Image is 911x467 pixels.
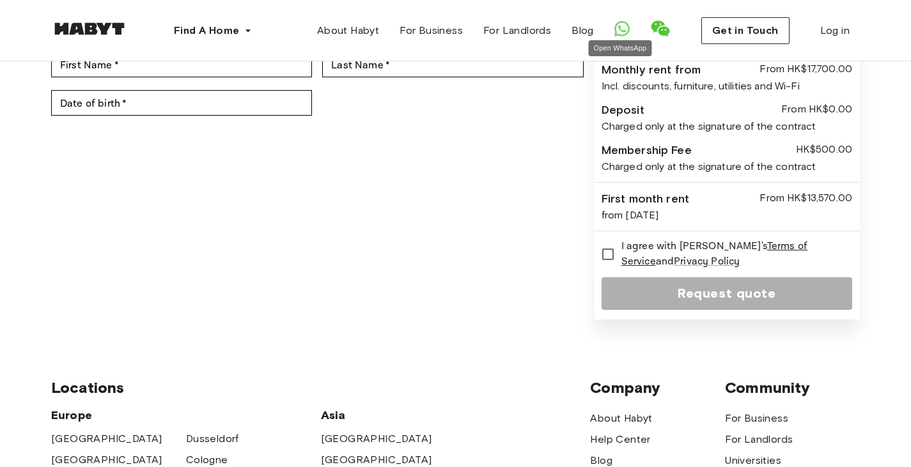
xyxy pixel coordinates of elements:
[725,432,793,447] a: For Landlords
[483,23,551,38] span: For Landlords
[164,18,262,43] button: Find A Home
[602,79,852,94] div: Incl. discounts, furniture, utilities and Wi-Fi
[321,408,456,423] span: Asia
[614,21,630,41] a: Open WhatsApp
[701,17,790,44] button: Get in Touch
[759,190,852,208] div: From HK$13,570.00
[590,378,725,397] span: Company
[590,411,652,426] a: About Habyt
[186,431,239,447] a: Dusseldorf
[650,19,671,43] a: Show WeChat QR Code
[602,61,701,79] div: Monthly rent from
[602,142,692,159] div: Membership Fee
[712,23,779,38] span: Get in Touch
[781,102,852,119] div: From HK$0.00
[561,18,604,43] a: Blog
[796,142,852,159] div: HK$500.00
[400,23,463,38] span: For Business
[321,431,432,447] a: [GEOGRAPHIC_DATA]
[810,18,860,43] a: Log in
[51,378,590,397] span: Locations
[389,18,473,43] a: For Business
[307,18,389,43] a: About Habyt
[602,208,852,223] div: from [DATE]
[725,411,788,426] a: For Business
[174,23,239,38] span: Find A Home
[602,102,644,119] div: Deposit
[602,119,852,134] div: Charged only at the signature of the contract
[590,432,650,447] a: Help Center
[51,408,321,423] span: Europe
[572,23,594,38] span: Blog
[674,255,740,268] a: Privacy Policy
[317,23,379,38] span: About Habyt
[820,23,850,38] span: Log in
[725,378,860,397] span: Community
[621,239,842,270] span: I agree with [PERSON_NAME]'s and
[473,18,561,43] a: For Landlords
[51,431,162,447] a: [GEOGRAPHIC_DATA]
[602,190,689,208] div: First month rent
[602,159,852,174] div: Charged only at the signature of the contract
[51,22,128,35] img: Habyt
[51,90,312,116] input: Choose date
[759,61,852,79] div: From HK$17,700.00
